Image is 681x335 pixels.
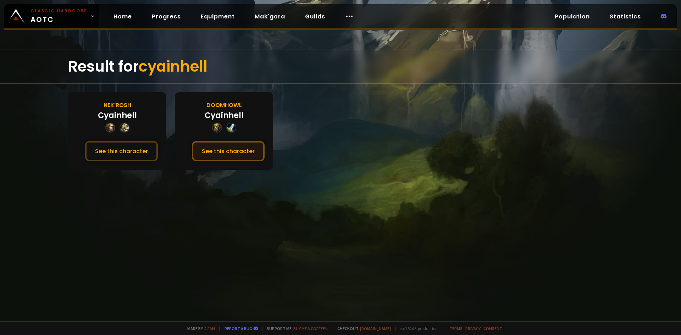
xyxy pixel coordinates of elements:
span: v. d752d5 - production [395,326,438,331]
button: See this character [192,141,265,161]
div: Cyainhell [205,110,244,121]
div: Cyainhell [98,110,137,121]
a: Statistics [604,9,647,24]
a: Equipment [195,9,240,24]
span: cyainhell [139,56,207,77]
a: a fan [204,326,215,331]
span: Checkout [333,326,391,331]
a: Report a bug [225,326,252,331]
div: Nek'Rosh [104,101,131,110]
a: Mak'gora [249,9,291,24]
a: Population [549,9,596,24]
a: Progress [146,9,187,24]
a: Buy me a coffee [293,326,328,331]
a: Home [108,9,138,24]
div: Doomhowl [206,101,242,110]
span: AOTC [31,8,87,25]
a: Classic HardcoreAOTC [4,4,99,28]
a: Consent [483,326,502,331]
a: Privacy [465,326,481,331]
span: Made by [183,326,215,331]
a: Guilds [299,9,331,24]
button: See this character [85,141,158,161]
div: Result for [68,50,613,83]
small: Classic Hardcore [31,8,87,14]
span: Support me, [262,326,328,331]
a: [DOMAIN_NAME] [360,326,391,331]
a: Terms [449,326,463,331]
